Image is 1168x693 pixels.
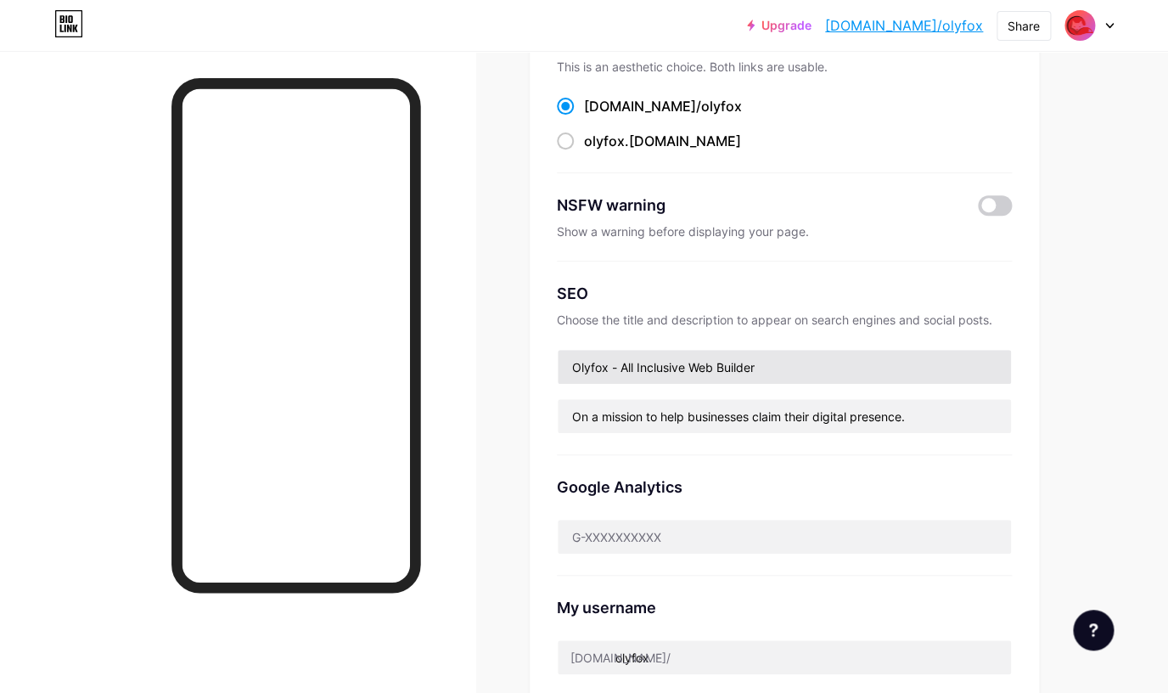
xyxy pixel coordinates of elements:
a: [DOMAIN_NAME]/olyfox [825,15,983,36]
a: Upgrade [747,19,811,32]
input: G-XXXXXXXXXX [558,520,1011,554]
div: [DOMAIN_NAME]/ [584,96,742,116]
div: Choose the title and description to appear on search engines and social posts. [557,312,1012,329]
div: [DOMAIN_NAME]/ [570,649,671,667]
input: username [558,640,1011,674]
input: Title [558,350,1011,384]
div: Share [1008,17,1040,35]
div: .[DOMAIN_NAME] [584,131,741,151]
div: Show a warning before displaying your page. [557,223,1012,240]
div: Google Analytics [557,476,1012,499]
span: olyfox [584,132,625,149]
div: NSFW warning [557,194,953,217]
div: SEO [557,282,1012,305]
input: Description (max 160 chars) [558,399,1011,433]
img: olyfox [1064,9,1096,42]
div: This is an aesthetic choice. Both links are usable. [557,59,1012,76]
div: My username [557,596,1012,619]
span: olyfox [701,98,742,115]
